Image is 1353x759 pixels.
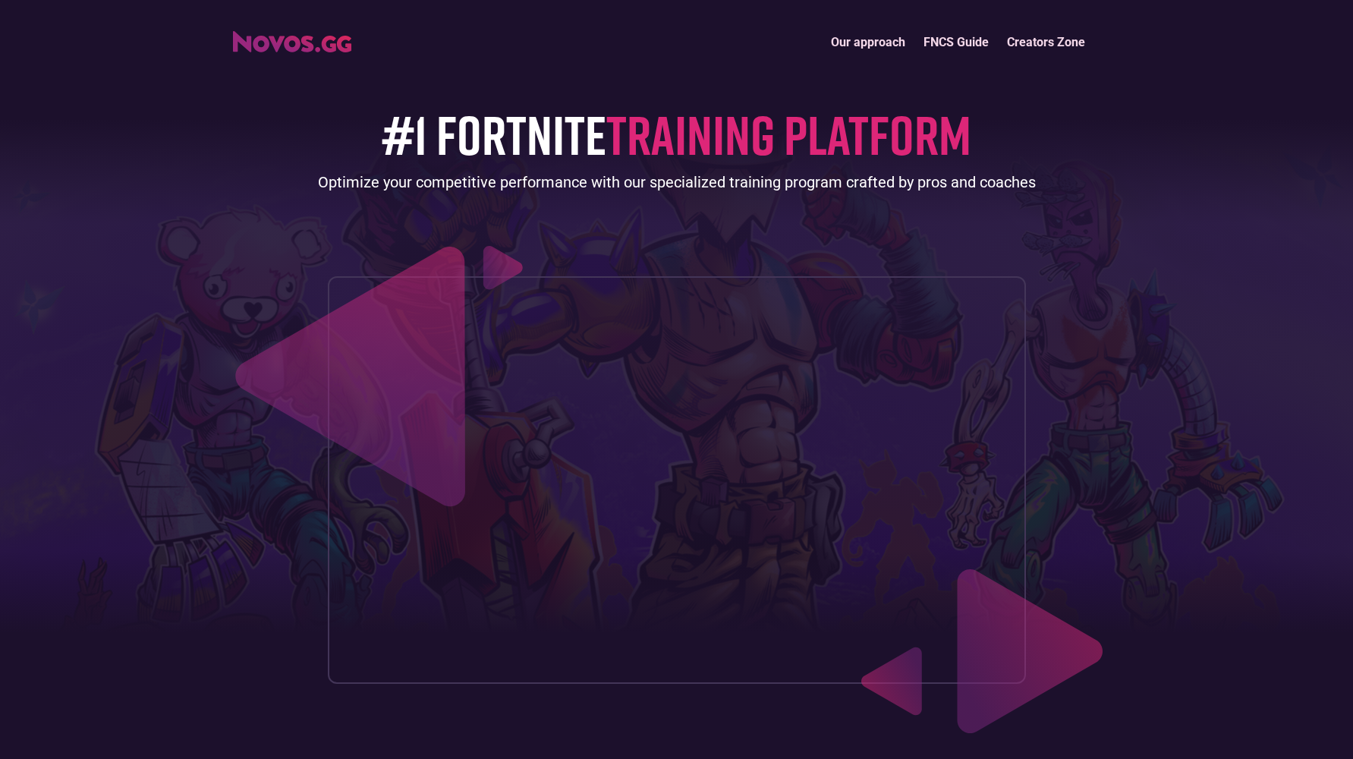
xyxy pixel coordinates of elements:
div: Optimize your competitive performance with our specialized training program crafted by pros and c... [318,172,1036,193]
h1: #1 FORTNITE [382,104,971,164]
span: TRAINING PLATFORM [606,101,971,167]
a: Our approach [822,26,914,58]
iframe: Increase your placement in 14 days (Novos.gg) [341,289,1013,670]
a: Creators Zone [998,26,1094,58]
a: FNCS Guide [914,26,998,58]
